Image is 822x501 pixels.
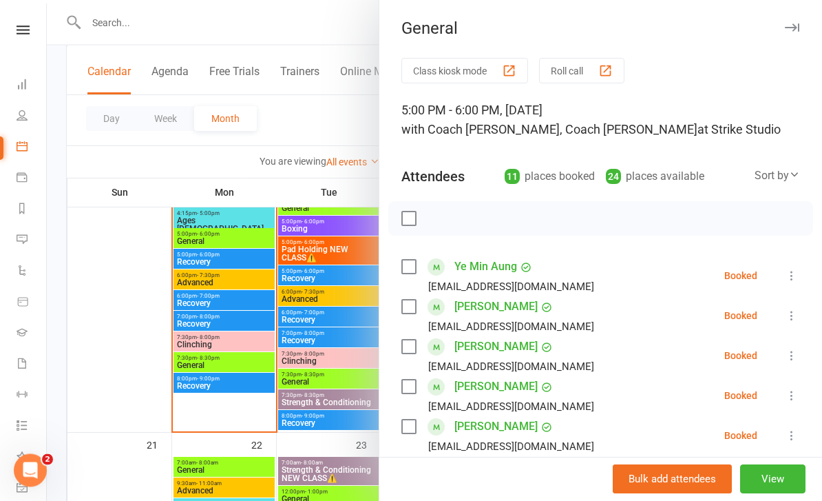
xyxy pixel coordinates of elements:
iframe: Intercom live chat [14,454,47,487]
div: [EMAIL_ADDRESS][DOMAIN_NAME] [428,318,594,336]
span: at Strike Studio [697,123,781,137]
button: View [740,465,805,494]
button: Bulk add attendees [613,465,732,494]
div: [EMAIL_ADDRESS][DOMAIN_NAME] [428,398,594,416]
span: with Coach [PERSON_NAME], Coach [PERSON_NAME] [401,123,697,137]
div: [EMAIL_ADDRESS][DOMAIN_NAME] [428,278,594,296]
div: [EMAIL_ADDRESS][DOMAIN_NAME] [428,438,594,456]
a: [PERSON_NAME] [454,416,538,438]
div: places available [606,167,704,187]
div: General [379,19,822,39]
a: [PERSON_NAME] [454,376,538,398]
a: People [17,101,48,132]
a: Dashboard [17,70,48,101]
a: Calendar [17,132,48,163]
div: Booked [724,311,757,321]
a: What's New [17,442,48,473]
a: Payments [17,163,48,194]
a: [PERSON_NAME] [454,336,538,358]
div: Booked [724,391,757,401]
a: Ye Min Aung [454,256,517,278]
div: 5:00 PM - 6:00 PM, [DATE] [401,101,800,140]
div: [EMAIL_ADDRESS][DOMAIN_NAME] [428,358,594,376]
div: Booked [724,431,757,441]
a: Reports [17,194,48,225]
a: [PERSON_NAME] [454,296,538,318]
div: 11 [505,170,520,185]
div: Booked [724,351,757,361]
div: 24 [606,170,621,185]
div: Sort by [755,167,800,185]
a: Alexia Italia [454,456,513,478]
div: Attendees [401,167,465,187]
button: Class kiosk mode [401,59,528,84]
a: Product Sales [17,287,48,318]
div: places booked [505,167,595,187]
span: 2 [42,454,53,465]
div: Booked [724,272,757,281]
button: Roll call [539,59,624,84]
